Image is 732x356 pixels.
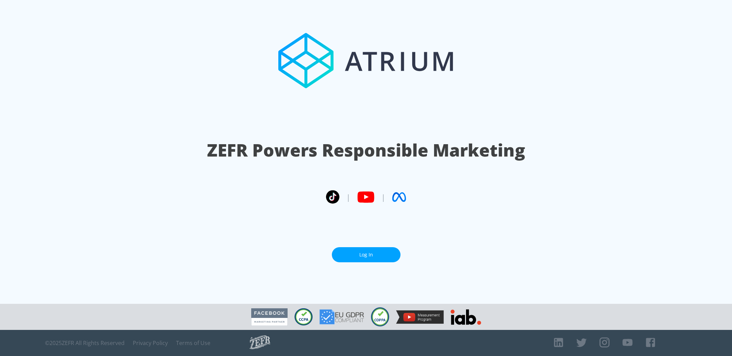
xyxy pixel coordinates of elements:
[396,310,444,324] img: YouTube Measurement Program
[319,309,364,324] img: GDPR Compliant
[332,247,400,263] a: Log In
[451,309,481,325] img: IAB
[294,308,313,325] img: CCPA Compliant
[371,307,389,326] img: COPPA Compliant
[381,192,385,202] span: |
[176,340,210,346] a: Terms of Use
[207,138,525,162] h1: ZEFR Powers Responsible Marketing
[346,192,350,202] span: |
[251,308,288,326] img: Facebook Marketing Partner
[45,340,125,346] span: © 2025 ZEFR All Rights Reserved
[133,340,168,346] a: Privacy Policy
